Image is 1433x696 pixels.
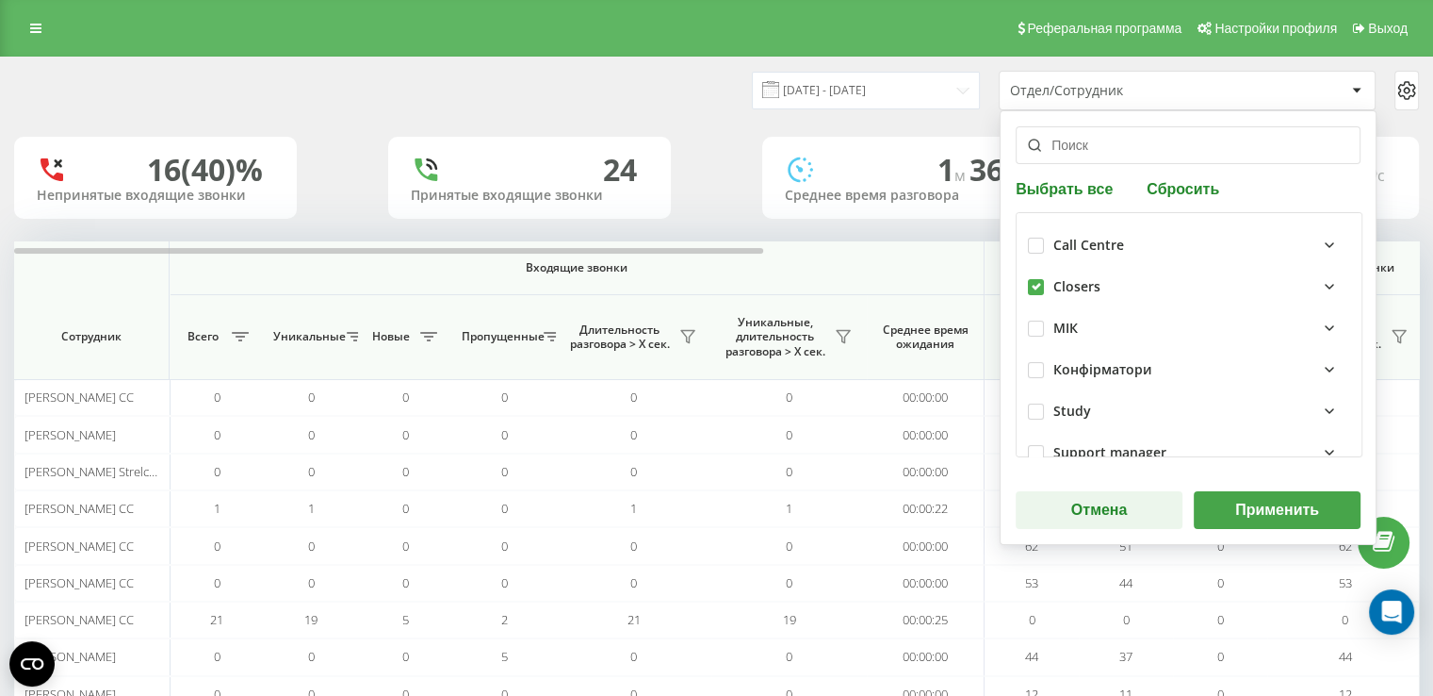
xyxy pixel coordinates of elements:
[308,426,315,443] span: 0
[721,315,829,359] span: Уникальные, длительность разговора > Х сек.
[786,648,792,665] span: 0
[627,611,641,628] span: 21
[1053,404,1091,420] div: Study
[308,500,315,517] span: 1
[994,329,1041,344] span: Всего
[308,389,315,406] span: 0
[501,463,508,480] span: 0
[214,648,220,665] span: 0
[1053,279,1100,295] div: Closers
[501,500,508,517] span: 0
[24,389,134,406] span: [PERSON_NAME] CC
[214,574,220,591] span: 0
[867,602,985,638] td: 00:00:25
[1339,574,1352,591] span: 53
[937,149,969,190] span: 1
[24,463,202,480] span: [PERSON_NAME] Strelchenko CC
[630,463,637,480] span: 0
[1027,21,1181,36] span: Реферальная программа
[783,611,796,628] span: 19
[786,463,792,480] span: 0
[402,500,409,517] span: 0
[1053,321,1078,337] div: МІК
[501,574,508,591] span: 0
[603,152,637,188] div: 24
[501,389,508,406] span: 0
[501,611,508,628] span: 2
[1010,83,1235,99] div: Отдел/Сотрудник
[304,611,318,628] span: 19
[210,611,223,628] span: 21
[1053,238,1124,254] div: Call Centre
[1377,165,1385,186] span: c
[1342,611,1348,628] span: 0
[786,389,792,406] span: 0
[402,538,409,555] span: 0
[1214,21,1337,36] span: Настройки профиля
[867,565,985,602] td: 00:00:00
[402,463,409,480] span: 0
[214,463,220,480] span: 0
[1119,574,1132,591] span: 44
[1217,611,1224,628] span: 0
[1053,445,1166,461] div: Support manager
[630,500,637,517] span: 1
[308,538,315,555] span: 0
[1141,179,1225,197] button: Сбросить
[30,329,153,344] span: Сотрудник
[1217,538,1224,555] span: 0
[308,574,315,591] span: 0
[1217,574,1224,591] span: 0
[179,329,226,344] span: Всего
[24,648,116,665] span: [PERSON_NAME]
[1016,126,1360,164] input: Поиск
[954,165,969,186] span: м
[1119,538,1132,555] span: 51
[1025,538,1038,555] span: 62
[630,648,637,665] span: 0
[308,648,315,665] span: 0
[630,538,637,555] span: 0
[402,648,409,665] span: 0
[402,389,409,406] span: 0
[214,389,220,406] span: 0
[147,152,263,188] div: 16 (40)%
[402,574,409,591] span: 0
[867,416,985,453] td: 00:00:00
[402,426,409,443] span: 0
[867,454,985,490] td: 00:00:00
[1119,648,1132,665] span: 37
[308,463,315,480] span: 0
[411,188,648,204] div: Принятые входящие звонки
[881,323,969,352] span: Среднее время ожидания
[24,500,134,517] span: [PERSON_NAME] CC
[1194,491,1360,529] button: Применить
[785,188,1022,204] div: Среднее время разговора
[867,490,985,527] td: 00:00:22
[867,638,985,675] td: 00:00:00
[37,188,274,204] div: Непринятые входящие звонки
[1123,611,1130,628] span: 0
[273,329,341,344] span: Уникальные
[1369,589,1414,635] div: Open Intercom Messenger
[214,538,220,555] span: 0
[1025,574,1038,591] span: 53
[1339,648,1352,665] span: 44
[219,260,935,275] span: Входящие звонки
[9,641,55,687] button: Open CMP widget
[1029,611,1035,628] span: 0
[786,574,792,591] span: 0
[969,149,1011,190] span: 36
[1025,648,1038,665] span: 44
[786,426,792,443] span: 0
[786,538,792,555] span: 0
[565,323,674,352] span: Длительность разговора > Х сек.
[1053,362,1152,378] div: Конфірматори
[462,329,538,344] span: Пропущенные
[1016,491,1182,529] button: Отмена
[1368,21,1408,36] span: Выход
[867,527,985,564] td: 00:00:00
[630,389,637,406] span: 0
[630,426,637,443] span: 0
[786,500,792,517] span: 1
